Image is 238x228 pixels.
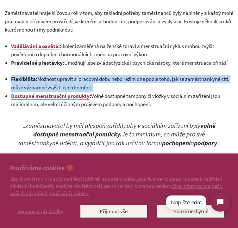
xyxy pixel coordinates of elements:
span: Spravovat předvolby [17,208,63,215]
span: Umožňují lépe zvládat fyzické i psychické nároky, které menstruace přináší [64,59,228,66]
strong: podpory [194,139,217,147]
em: „Zaměstnavatel by měl alespoň zařídit, aby v sociálním zařízení byly Je to minimum, co může pro s... [17,122,221,147]
a: Vzdělávání a osvěta: [11,43,60,50]
a: Více informací najdeš v našich Zásadách používání cookies. [10,183,223,196]
button: Pouze nezbytné [157,205,225,218]
h2: Používáme cookies 🍪 [10,164,228,173]
li: Volně dostupné tampony či vložky v sociálním zařízení jsou minimálním, ale velmi účinným projevem... [11,92,233,109]
span: Možnost upravit si pracovní dobu nebo režim dne podle toho, jak se zaměstnankyně cítí, může význa... [11,75,229,91]
iframe: Tidio Chat [160,187,235,217]
button: Spravovat předvolby [10,205,71,218]
span: Zaměstnavatel hraje klíčovou roli v tom, aby základní potřeby zaměstnanců byly naplněny a každý m... [5,9,233,33]
button: Přijmout vše [80,205,148,218]
span: Školení zaměřená na ženské zdraví a menstruační cyklus mohou zvýšit povědomí o dopadech hormonáln... [11,43,214,58]
a: Dostupné menstruační produkty [11,93,90,100]
strong: Flexibilita: [11,75,37,82]
strong: Pravidelné přestávky: [11,59,64,66]
strong: pochopení [162,139,191,147]
strong: : [11,93,91,100]
p: Abychom ti mohli nabídnout lepší zážitek na našem webu, používáme soubory cookies k zajištění zák... [10,176,228,196]
strong: volně dostupné menstruační pomůcky. [33,122,216,138]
